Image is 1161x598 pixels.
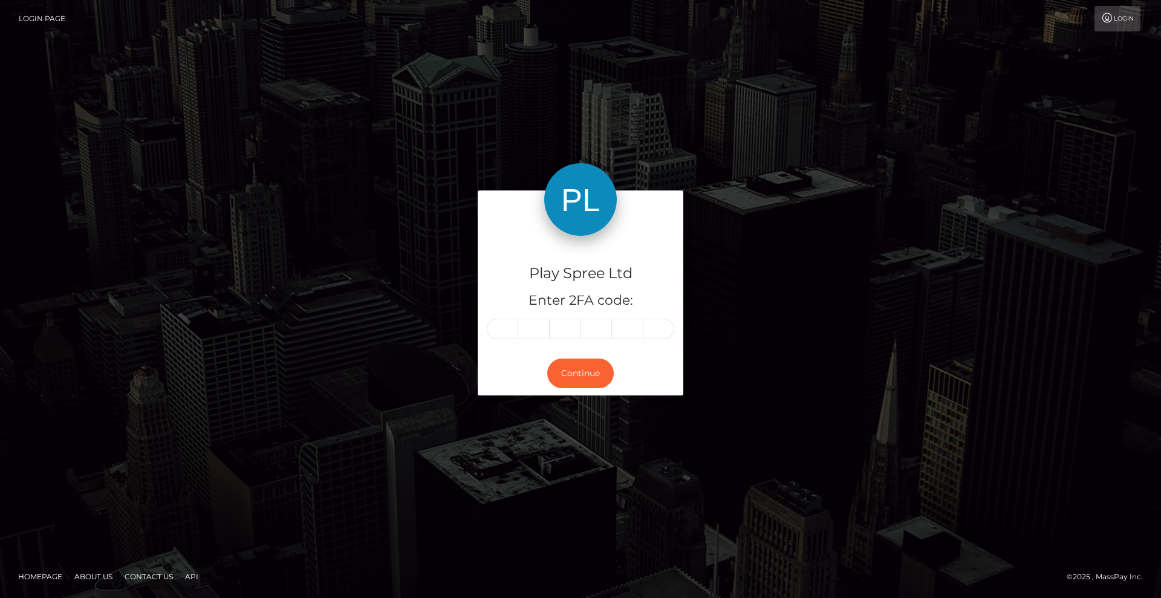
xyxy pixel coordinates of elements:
h5: Enter 2FA code: [487,291,674,310]
img: Play Spree Ltd [544,163,617,236]
div: © 2025 , MassPay Inc. [1067,570,1152,583]
a: Login [1094,6,1140,31]
a: API [180,567,203,586]
a: Homepage [13,567,67,586]
a: Contact Us [120,567,178,586]
h4: Play Spree Ltd [487,263,674,284]
a: Login Page [19,6,65,31]
a: About Us [70,567,117,586]
button: Continue [547,359,614,388]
